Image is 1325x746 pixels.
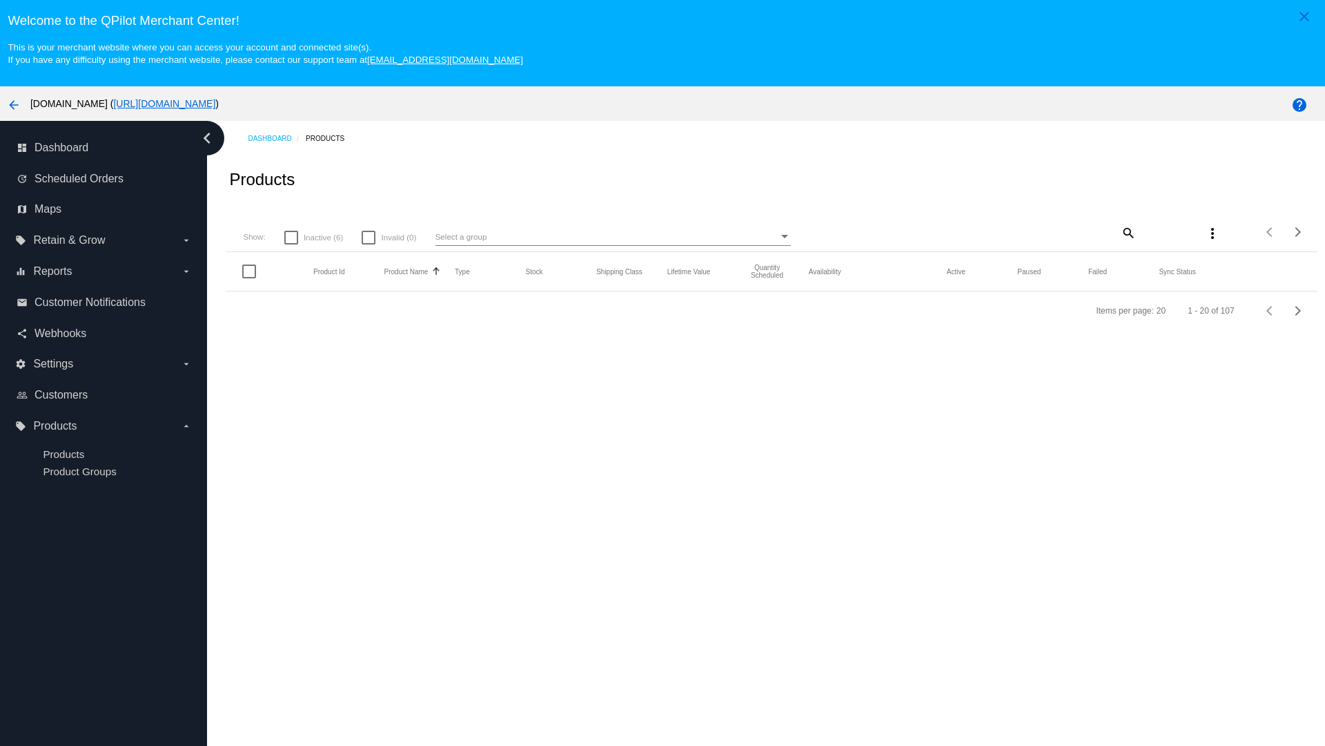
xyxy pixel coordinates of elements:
button: Previous page [1257,218,1284,246]
button: Change sorting for TotalQuantityFailed [1088,267,1107,276]
span: Select a group [435,232,487,241]
i: local_offer [15,235,26,246]
button: Change sorting for TotalQuantityScheduledPaused [1017,267,1041,276]
mat-icon: more_vert [1204,225,1221,242]
a: dashboard Dashboard [17,137,192,159]
a: [URL][DOMAIN_NAME] [113,98,215,109]
a: Products [43,448,84,460]
i: chevron_left [196,127,218,149]
i: settings [15,358,26,370]
h3: Welcome to the QPilot Merchant Center! [8,13,1317,28]
button: Next page [1284,297,1312,325]
span: Webhooks [35,327,86,340]
i: email [17,297,28,308]
i: arrow_drop_down [181,421,192,432]
i: arrow_drop_down [181,266,192,277]
span: Show: [243,232,265,241]
span: Customer Notifications [35,296,146,309]
i: map [17,204,28,215]
button: Change sorting for ProductName [384,267,429,276]
i: equalizer [15,266,26,277]
a: Products [306,128,357,149]
mat-icon: arrow_back [6,97,22,113]
button: Change sorting for ExternalId [313,267,345,276]
button: Change sorting for StockLevel [526,267,543,276]
span: Products [33,420,77,432]
a: people_outline Customers [17,384,192,406]
span: Customers [35,389,88,401]
span: Maps [35,203,61,216]
a: map Maps [17,198,192,220]
span: Reports [33,265,72,278]
a: share Webhooks [17,323,192,345]
a: Product Groups [43,466,116,477]
i: update [17,173,28,184]
a: [EMAIL_ADDRESS][DOMAIN_NAME] [367,55,523,65]
button: Previous page [1257,297,1284,325]
button: Change sorting for QuantityScheduled [738,264,796,279]
mat-header-cell: Availability [809,268,947,276]
mat-icon: search [1119,222,1136,243]
span: [DOMAIN_NAME] ( ) [30,98,219,109]
i: share [17,328,28,339]
span: Retain & Grow [33,234,105,247]
span: Invalid (0) [381,229,416,246]
mat-icon: help [1291,97,1308,113]
button: Change sorting for LifetimeValue [667,267,711,276]
i: dashboard [17,142,28,153]
button: Change sorting for TotalQuantityScheduledActive [947,267,965,276]
span: Dashboard [35,142,88,154]
span: Settings [33,358,73,370]
i: arrow_drop_down [181,358,192,370]
mat-select: Select a group [435,229,791,246]
i: local_offer [15,421,26,432]
a: update Scheduled Orders [17,168,192,190]
a: email Customer Notifications [17,291,192,314]
div: 1 - 20 of 107 [1188,306,1234,316]
small: This is your merchant website where you can access your account and connected site(s). If you hav... [8,42,522,65]
mat-icon: close [1296,8,1313,25]
div: 20 [1157,306,1166,316]
button: Change sorting for ProductType [455,267,470,276]
h2: Products [229,170,295,189]
button: Change sorting for ValidationErrorCode [1159,267,1195,276]
button: Next page [1284,218,1312,246]
span: Inactive (6) [304,229,343,246]
span: Scheduled Orders [35,173,124,185]
i: arrow_drop_down [181,235,192,246]
a: Dashboard [248,128,306,149]
button: Change sorting for ShippingClass [596,267,642,276]
div: Items per page: [1096,306,1153,316]
i: people_outline [17,390,28,401]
